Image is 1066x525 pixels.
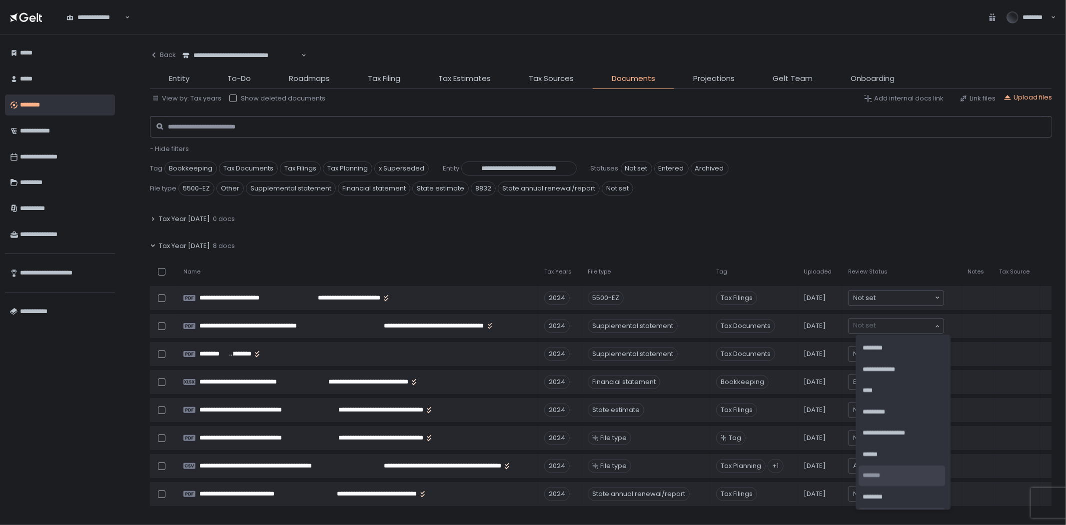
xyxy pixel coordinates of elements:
div: 2024 [544,347,570,361]
div: Financial statement [588,375,660,389]
span: Notes [968,268,984,275]
span: 5500-EZ [178,181,214,195]
span: File type [588,268,611,275]
button: Upload files [1004,93,1052,102]
span: [DATE] [804,461,826,470]
span: Tax Sources [529,73,574,84]
span: Tag [150,164,162,173]
div: Search for option [849,458,944,473]
span: Documents [612,73,655,84]
div: State annual renewal/report [588,487,690,501]
span: Entered [654,161,689,175]
span: Projections [693,73,735,84]
div: State estimate [588,403,644,417]
span: Uploaded [804,268,832,275]
span: Tax Year [DATE] [159,214,210,223]
div: Search for option [849,374,944,389]
div: Search for option [849,402,944,417]
span: Tag [716,268,727,275]
span: +1 [768,459,784,473]
span: 8832 [471,181,496,195]
span: Bookkeeping [164,161,217,175]
div: 2024 [544,291,570,305]
button: Link files [960,94,996,103]
span: Tax Years [544,268,572,275]
div: 2024 [544,319,570,333]
span: State estimate [412,181,469,195]
span: Entity [443,164,459,173]
span: Supplemental statement [246,181,336,195]
span: [DATE] [804,321,826,330]
span: Entity [169,73,189,84]
div: Search for option [849,346,944,361]
span: Other [216,181,244,195]
span: Not set [853,293,876,303]
span: [DATE] [804,293,826,302]
button: Add internal docs link [864,94,944,103]
span: Archived [691,161,729,175]
span: Tax Filing [368,73,400,84]
span: Not set [853,489,876,499]
div: Supplemental statement [588,347,678,361]
div: 2024 [544,459,570,473]
div: 5500-EZ [588,291,624,305]
span: Tax Year [DATE] [159,241,210,250]
div: Search for option [849,430,944,445]
span: Gelt Team [773,73,813,84]
div: 2024 [544,403,570,417]
div: 2024 [544,375,570,389]
input: Search for option [876,293,934,303]
span: Tax Documents [716,319,775,333]
button: View by: Tax years [152,94,221,103]
span: Tax Filings [716,487,757,501]
span: Onboarding [851,73,895,84]
span: Roadmaps [289,73,330,84]
div: Search for option [176,45,306,66]
span: File type [600,433,627,442]
span: Not set [602,181,633,195]
span: Tax Filings [716,291,757,305]
span: [DATE] [804,489,826,498]
span: Archived [853,461,882,471]
button: - Hide filters [150,144,189,153]
span: x Superseded [374,161,429,175]
span: [DATE] [804,405,826,414]
span: Entered [853,377,879,387]
span: To-Do [227,73,251,84]
span: Statuses [591,164,619,173]
span: Tag [729,433,741,442]
div: 2024 [544,431,570,445]
span: [DATE] [804,349,826,358]
span: [DATE] [804,433,826,442]
span: File type [600,461,627,470]
input: Search for option [853,321,934,331]
span: Tax Filings [716,403,757,417]
input: Search for option [123,12,124,22]
div: Search for option [60,6,130,27]
div: Search for option [849,318,944,333]
span: Name [183,268,200,275]
span: Tax Source [999,268,1030,275]
span: Not set [853,405,876,415]
span: Tax Documents [219,161,278,175]
span: [DATE] [804,377,826,386]
span: Not set [853,433,876,443]
div: Search for option [849,290,944,305]
span: 0 docs [213,214,235,223]
span: Not set [853,349,876,359]
div: Back [150,50,176,59]
div: Search for option [849,486,944,501]
span: Tax Planning [716,459,766,473]
span: Not set [621,161,652,175]
span: Tax Estimates [438,73,491,84]
span: Tax Filings [280,161,321,175]
span: State annual renewal/report [498,181,600,195]
span: 8 docs [213,241,235,250]
input: Search for option [299,50,300,60]
span: Tax Documents [716,347,775,361]
div: Supplemental statement [588,319,678,333]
